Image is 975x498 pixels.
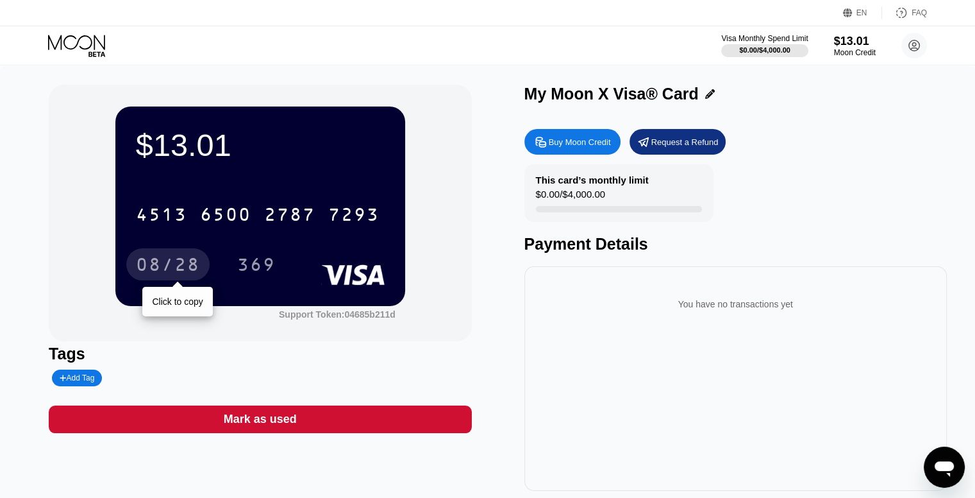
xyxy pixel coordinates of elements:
div: This card’s monthly limit [536,175,649,185]
div: 6500 [200,206,251,227]
div: FAQ [882,6,927,19]
div: Payment Details [524,235,947,253]
div: 4513650027877293 [128,198,387,230]
div: 369 [228,248,285,280]
div: You have no transactions yet [535,286,937,322]
div: EN [843,6,882,19]
div: Moon Credit [834,48,876,57]
iframe: Button to launch messaging window [924,447,965,488]
div: Add Tag [52,370,102,386]
div: $13.01Moon Credit [834,35,876,57]
div: Support Token:04685b211d [279,309,396,320]
div: Add Tag [60,374,94,382]
div: Visa Monthly Spend Limit$0.00/$4,000.00 [721,34,808,57]
div: $13.01 [136,127,385,163]
div: Buy Moon Credit [549,137,611,148]
div: FAQ [912,8,927,17]
div: Mark as used [49,406,471,433]
div: Visa Monthly Spend Limit [721,34,808,43]
div: 08/28 [136,256,200,277]
div: My Moon X Visa® Card [524,85,699,103]
div: Support Token: 04685b211d [279,309,396,320]
div: Click to copy [152,296,203,307]
div: 2787 [264,206,315,227]
div: 08/28 [126,248,210,280]
div: $0.00 / $4,000.00 [739,46,790,54]
div: Mark as used [224,412,297,427]
div: Request a Refund [651,137,719,148]
div: Request a Refund [629,129,726,155]
div: $13.01 [834,35,876,48]
div: 7293 [328,206,379,227]
div: $0.00 / $4,000.00 [536,189,605,206]
div: Tags [49,345,471,363]
div: Buy Moon Credit [524,129,621,155]
div: EN [856,8,867,17]
div: 369 [237,256,276,277]
div: 4513 [136,206,187,227]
